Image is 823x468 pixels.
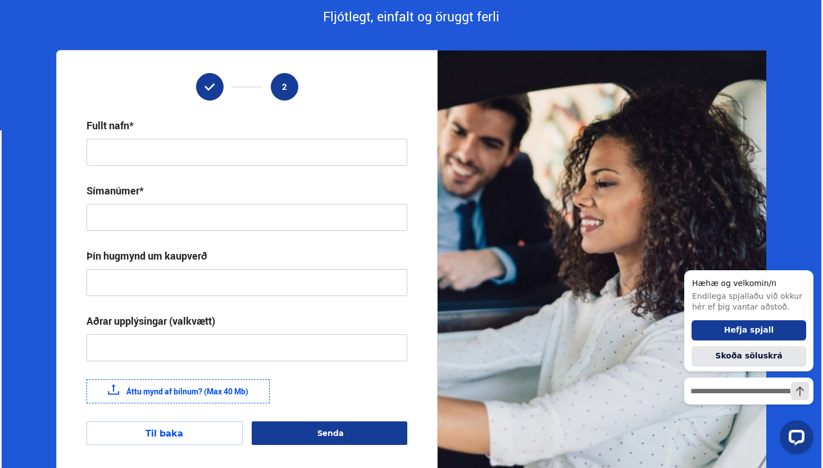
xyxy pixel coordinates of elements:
div: Símanúmer* [87,184,144,197]
span: Senda [317,428,344,438]
div: Fullt nafn* [87,119,134,132]
span: 2 [282,82,287,92]
div: Þín hugmynd um kaupverð [87,249,207,262]
iframe: LiveChat chat widget [675,252,818,463]
div: Fljótlegt, einfalt og öruggt ferli [56,7,766,26]
label: Áttu mynd af bílnum? (Max 40 Mb) [87,379,270,403]
div: Aðrar upplýsingar (valkvætt) [87,314,215,328]
button: Til baka [87,421,242,445]
button: Senda [252,421,407,445]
